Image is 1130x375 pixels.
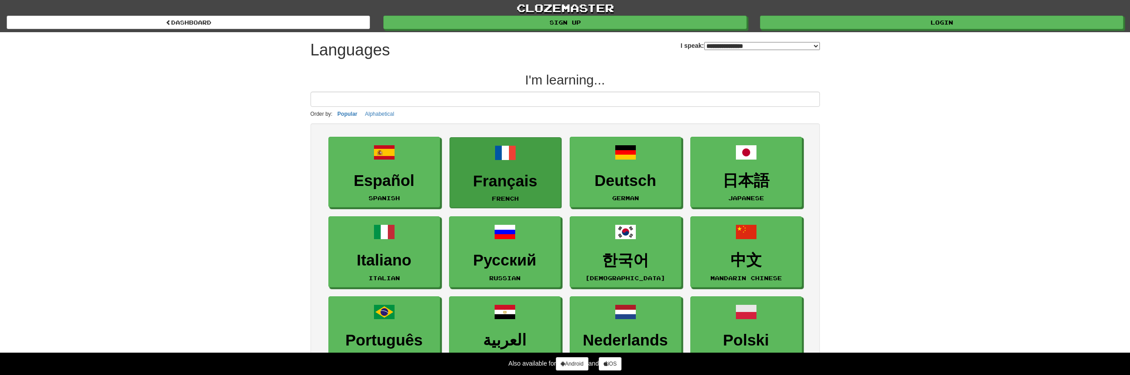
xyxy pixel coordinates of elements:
[311,41,390,59] h1: Languages
[328,137,440,208] a: EspañolSpanish
[690,137,802,208] a: 日本語Japanese
[575,172,676,190] h3: Deutsch
[695,332,797,349] h3: Polski
[695,252,797,269] h3: 中文
[454,252,556,269] h3: Русский
[690,216,802,287] a: 中文Mandarin Chinese
[710,275,782,281] small: Mandarin Chinese
[570,137,681,208] a: DeutschGerman
[585,275,665,281] small: [DEMOGRAPHIC_DATA]
[311,72,820,87] h2: I'm learning...
[570,296,681,367] a: NederlandsDutch
[612,195,639,201] small: German
[704,42,820,50] select: I speak:
[7,16,370,29] a: dashboard
[311,111,333,117] small: Order by:
[333,332,435,349] h3: Português
[369,195,400,201] small: Spanish
[333,172,435,190] h3: Español
[695,172,797,190] h3: 日本語
[454,173,556,190] h3: Français
[328,296,440,367] a: PortuguêsPortuguese
[333,252,435,269] h3: Italiano
[449,216,561,287] a: РусскийRussian
[728,195,764,201] small: Japanese
[570,216,681,287] a: 한국어[DEMOGRAPHIC_DATA]
[492,195,519,202] small: French
[575,252,676,269] h3: 한국어
[760,16,1123,29] a: Login
[449,296,561,367] a: العربيةArabic
[681,41,819,50] label: I speak:
[362,109,397,119] button: Alphabetical
[599,357,622,371] a: iOS
[328,216,440,287] a: ItalianoItalian
[556,357,588,371] a: Android
[454,332,556,349] h3: العربية
[489,275,521,281] small: Russian
[335,109,360,119] button: Popular
[369,275,400,281] small: Italian
[575,332,676,349] h3: Nederlands
[690,296,802,367] a: PolskiPolish
[383,16,747,29] a: Sign up
[449,137,561,208] a: FrançaisFrench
